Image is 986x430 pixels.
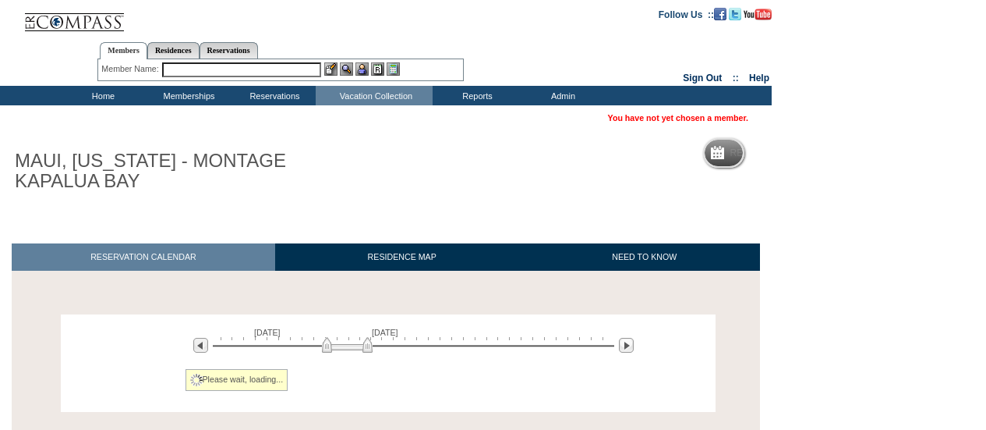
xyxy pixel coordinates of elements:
img: Previous [193,338,208,353]
img: Reservations [371,62,384,76]
td: Vacation Collection [316,86,433,105]
a: RESIDENCE MAP [275,243,529,271]
a: Subscribe to our YouTube Channel [744,9,772,18]
a: Reservations [200,42,258,59]
a: Residences [147,42,200,59]
img: View [340,62,353,76]
span: [DATE] [254,328,281,337]
h1: MAUI, [US_STATE] - MONTAGE KAPALUA BAY [12,147,361,195]
img: Next [619,338,634,353]
td: Follow Us :: [659,8,714,20]
td: Admin [518,86,604,105]
img: spinner2.gif [190,374,203,386]
a: RESERVATION CALENDAR [12,243,275,271]
a: Follow us on Twitter [729,9,741,18]
span: You have not yet chosen a member. [608,113,748,123]
td: Reservations [230,86,316,105]
img: b_calculator.gif [387,62,400,76]
td: Reports [433,86,518,105]
td: Memberships [144,86,230,105]
img: Subscribe to our YouTube Channel [744,9,772,20]
a: Help [749,73,769,84]
div: Member Name: [101,62,161,76]
a: NEED TO KNOW [528,243,760,271]
img: Follow us on Twitter [729,8,741,20]
a: Members [100,42,147,59]
span: [DATE] [372,328,398,337]
img: b_edit.gif [324,62,338,76]
a: Sign Out [683,73,722,84]
div: Please wait, loading... [186,369,288,391]
a: Become our fan on Facebook [714,9,726,18]
img: Impersonate [355,62,369,76]
td: Home [58,86,144,105]
span: :: [733,73,739,84]
h5: Reservation Calendar [730,148,850,158]
img: Become our fan on Facebook [714,8,726,20]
